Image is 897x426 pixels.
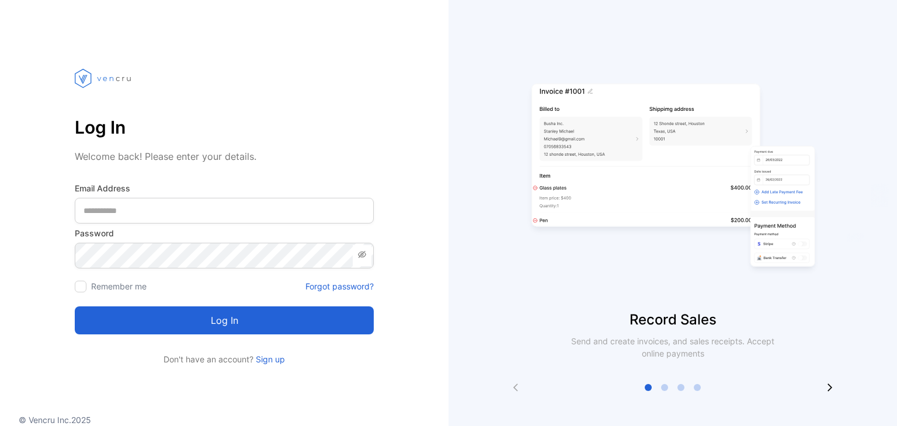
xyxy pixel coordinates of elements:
[75,306,374,334] button: Log in
[305,280,374,292] a: Forgot password?
[253,354,285,364] a: Sign up
[75,227,374,239] label: Password
[75,182,374,194] label: Email Address
[448,309,897,330] p: Record Sales
[75,47,133,110] img: vencru logo
[561,335,785,359] p: Send and create invoices, and sales receipts. Accept online payments
[75,353,374,365] p: Don't have an account?
[527,47,819,309] img: slider image
[91,281,147,291] label: Remember me
[75,149,374,163] p: Welcome back! Please enter your details.
[75,113,374,141] p: Log In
